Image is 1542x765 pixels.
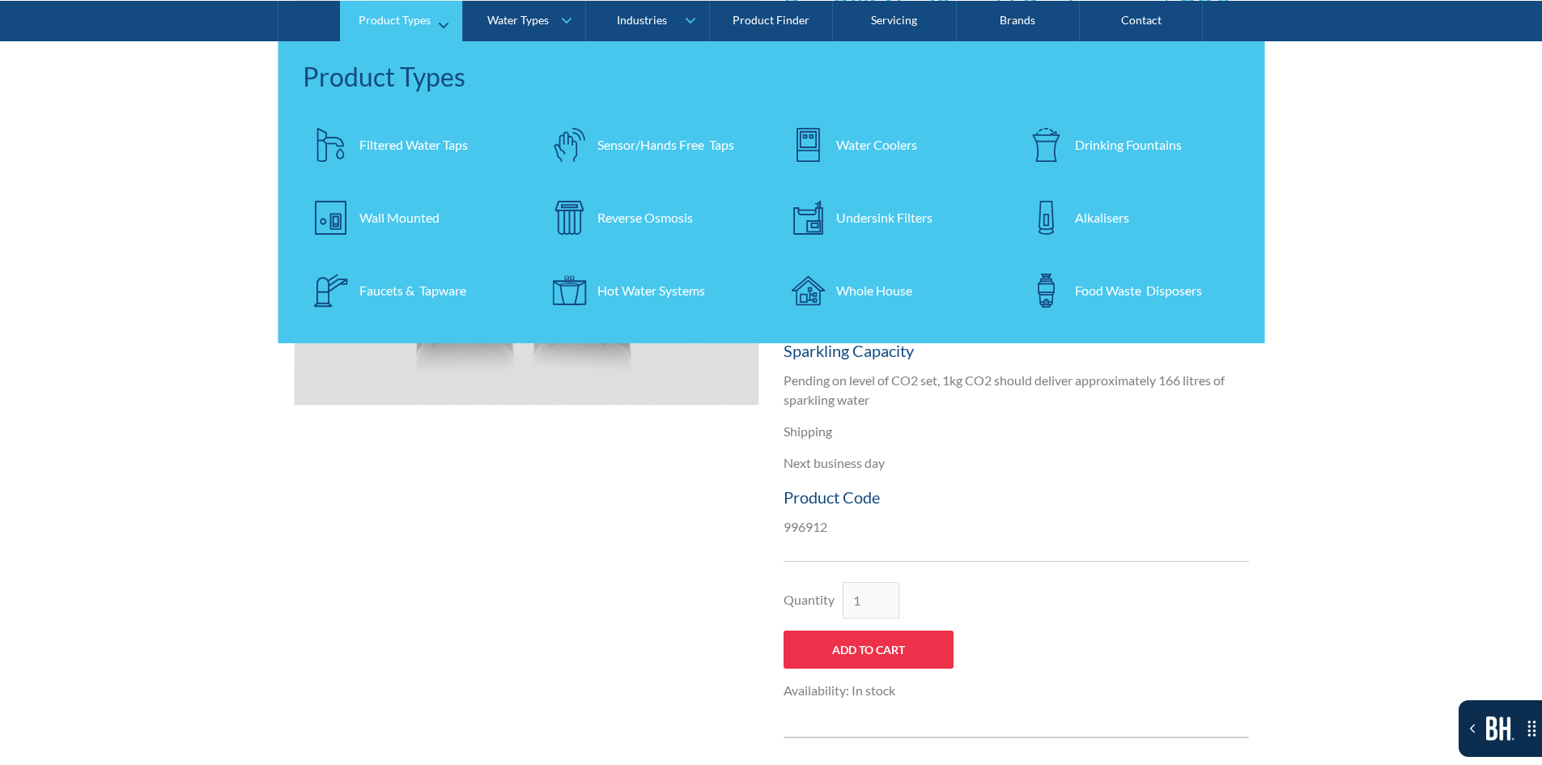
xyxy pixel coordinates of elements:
[278,40,1265,342] nav: Product Types
[1075,280,1202,300] div: Food Waste Disposers
[784,631,954,669] input: Add to Cart
[303,116,525,172] a: Filtered Water Taps
[359,13,431,27] div: Product Types
[1075,134,1182,154] div: Drinking Fountains
[597,134,734,154] div: Sensor/Hands Free Taps
[784,371,1249,410] p: Pending on level of CO2 set, 1kg CO2 should deliver approximately 166 litres of sparkling water
[617,13,667,27] div: Industries
[784,453,1249,473] p: Next business day
[836,207,932,227] div: Undersink Filters
[541,261,763,318] a: Hot Water Systems
[487,13,549,27] div: Water Types
[303,57,1241,96] div: Product Types
[1018,189,1241,245] a: Alkalisers
[836,134,917,154] div: Water Coolers
[779,261,1002,318] a: Whole House
[784,681,954,700] div: Availability: In stock
[303,189,525,245] a: Wall Mounted
[779,116,1002,172] a: Water Coolers
[784,590,835,610] label: Quantity
[303,261,525,318] a: Faucets & Tapware
[359,280,466,300] div: Faucets & Tapware
[359,207,440,227] div: Wall Mounted
[359,134,468,154] div: Filtered Water Taps
[597,280,705,300] div: Hot Water Systems
[541,116,763,172] a: Sensor/Hands Free Taps
[784,338,1249,363] h5: Sparkling Capacity
[784,517,1249,537] p: 996912
[836,280,912,300] div: Whole House
[779,189,1002,245] a: Undersink Filters
[784,422,1249,441] p: Shipping
[784,485,1249,509] h5: Product Code
[1075,207,1129,227] div: Alkalisers
[541,189,763,245] a: Reverse Osmosis
[597,207,693,227] div: Reverse Osmosis
[1018,261,1241,318] a: Food Waste Disposers
[1018,116,1241,172] a: Drinking Fountains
